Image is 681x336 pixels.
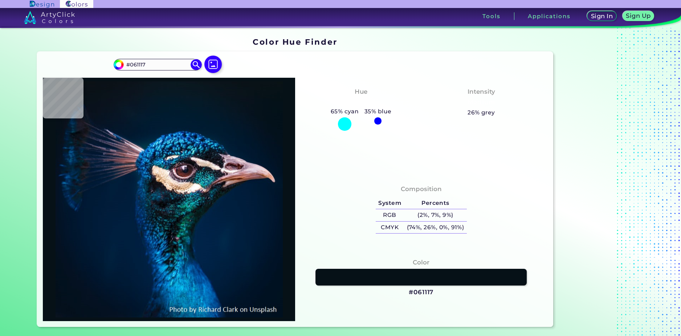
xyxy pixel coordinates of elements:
img: icon picture [204,56,222,73]
h5: 26% grey [468,108,495,117]
img: logo_artyclick_colors_white.svg [24,11,75,24]
a: Sign Up [624,12,653,21]
h1: Color Hue Finder [253,36,337,47]
h5: 65% cyan [328,107,362,116]
h5: CMYK [376,222,404,234]
h5: Sign Up [627,13,650,19]
h3: Tools [482,13,500,19]
a: Sign In [588,12,615,21]
h3: Applications [528,13,570,19]
h5: (74%, 26%, 0%, 91%) [404,222,467,234]
h3: Bluish Cyan [338,98,385,107]
h5: Percents [404,197,467,209]
img: icon search [191,59,201,70]
h5: 35% blue [362,107,394,116]
h4: Color [413,257,429,268]
h5: (2%, 7%, 9%) [404,209,467,221]
h4: Composition [401,184,442,194]
h5: System [376,197,404,209]
img: ArtyClick Design logo [30,1,54,8]
img: img_pavlin.jpg [46,81,291,317]
input: type color.. [124,60,191,69]
h3: Medium [464,98,498,107]
h5: Sign In [592,13,612,19]
h5: RGB [376,209,404,221]
h4: Intensity [468,86,495,97]
h3: #061117 [409,288,433,297]
h4: Hue [355,86,367,97]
